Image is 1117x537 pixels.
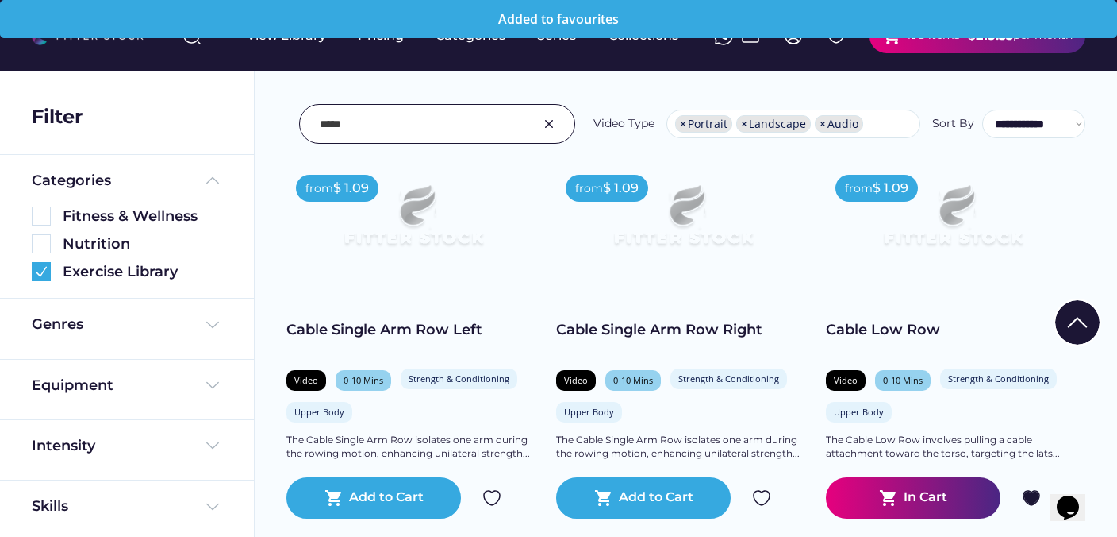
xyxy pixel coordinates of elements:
[32,103,83,130] div: Filter
[904,489,947,508] div: In Cart
[948,373,1049,384] div: Strength & Conditioning
[286,434,540,461] div: The Cable Single Arm Row isolates one arm during the rowing motion, enhancing unilateral strength...
[482,489,501,508] img: Group%201000002324.svg
[593,116,654,132] div: Video Type
[32,436,95,456] div: Intensity
[678,373,779,384] div: Strength & Conditioning
[851,165,1054,280] img: Frame%2079%20%281%29.svg
[294,406,344,418] div: Upper Body
[575,181,603,197] div: from
[873,180,908,197] div: $ 1.09
[32,496,71,516] div: Skills
[203,376,222,395] img: Frame%20%284%29.svg
[883,374,923,386] div: 0-10 Mins
[294,374,318,386] div: Video
[736,115,811,133] li: Landscape
[582,165,785,280] img: Frame%2079%20%281%29.svg
[1022,489,1041,508] img: Group%201000002325%20%2810%29.svg
[834,406,884,418] div: Upper Body
[556,320,810,340] div: Cable Single Arm Row Right
[845,181,873,197] div: from
[344,374,383,386] div: 0-10 Mins
[556,434,810,461] div: The Cable Single Arm Row isolates one arm during the rowing motion, enhancing unilateral strength...
[63,234,222,254] div: Nutrition
[826,320,1080,340] div: Cable Low Row
[976,28,1013,43] strong: 215.33
[680,118,686,129] span: ×
[619,489,693,508] div: Add to Cart
[879,489,898,508] button: shopping_cart
[539,114,558,133] img: Group%201000002326.svg
[32,234,51,253] img: Rectangle%205126.svg
[752,489,771,508] img: Group%201000002324.svg
[820,118,826,129] span: ×
[305,181,333,197] div: from
[324,489,344,508] button: shopping_cart
[409,373,509,384] div: Strength & Conditioning
[564,374,588,386] div: Video
[203,315,222,334] img: Frame%20%284%29.svg
[312,165,515,280] img: Frame%2079%20%281%29.svg
[834,374,858,386] div: Video
[826,434,1080,461] div: The Cable Low Row involves pulling a cable attachment toward the torso, targeting the lats...
[286,320,540,340] div: Cable Single Arm Row Left
[349,489,424,508] div: Add to Cart
[1050,473,1101,521] iframe: chat widget
[203,497,222,516] img: Frame%20%284%29.svg
[32,315,83,334] div: Genres
[613,374,653,386] div: 0-10 Mins
[603,180,639,197] div: $ 1.09
[815,115,863,133] li: Audio
[203,436,222,455] img: Frame%20%284%29.svg
[594,489,613,508] button: shopping_cart
[675,115,732,133] li: Portrait
[32,376,113,396] div: Equipment
[32,207,51,226] img: Rectangle%205126.svg
[63,262,222,282] div: Exercise Library
[32,171,111,191] div: Categories
[741,118,747,129] span: ×
[932,116,974,132] div: Sort By
[203,171,222,190] img: Frame%20%285%29.svg
[333,180,369,197] div: $ 1.09
[1055,300,1100,345] img: Group%201000002322%20%281%29.svg
[63,207,222,226] div: Fitness & Wellness
[32,262,51,281] img: Group%201000002360.svg
[10,13,1107,25] div: Added to favourites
